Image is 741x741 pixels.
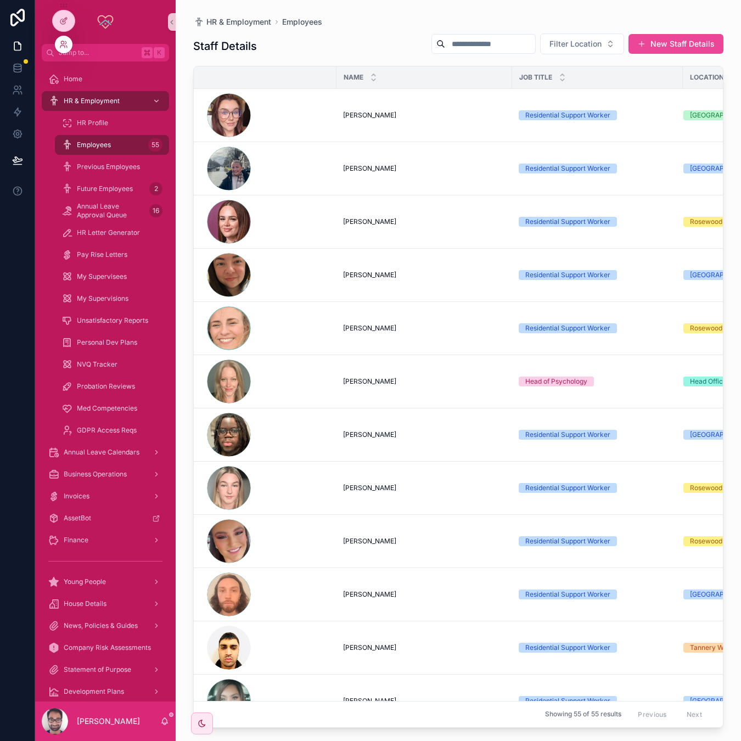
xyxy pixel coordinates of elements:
span: Business Operations [64,470,127,479]
a: Residential Support Worker [519,696,676,706]
span: Job Title [519,73,552,82]
span: HR Profile [77,119,108,127]
div: Head of Psychology [525,377,587,386]
a: Invoices [42,486,169,506]
span: Name [344,73,363,82]
div: Residential Support Worker [525,110,610,120]
a: [PERSON_NAME] [343,590,506,599]
span: Showing 55 of 55 results [545,710,621,719]
a: Annual Leave Approval Queue16 [55,201,169,221]
a: [PERSON_NAME] [343,164,506,173]
a: Unsatisfactory Reports [55,311,169,330]
span: House Details [64,599,106,608]
div: Rosewood [690,323,722,333]
div: Residential Support Worker [525,270,610,280]
a: GDPR Access Reqs [55,420,169,440]
span: Pay Rise Letters [77,250,127,259]
span: GDPR Access Reqs [77,426,137,435]
span: My Supervisees [77,272,127,281]
a: House Details [42,594,169,614]
a: Pay Rise Letters [55,245,169,265]
a: [PERSON_NAME] [343,484,506,492]
h1: Staff Details [193,38,257,54]
a: [PERSON_NAME] [343,217,506,226]
div: 55 [148,138,162,151]
a: [PERSON_NAME] [343,271,506,279]
span: Company Risk Assessments [64,643,151,652]
a: News, Policies & Guides [42,616,169,636]
button: Jump to...K [42,44,169,61]
div: Residential Support Worker [525,217,610,227]
span: [PERSON_NAME] [343,697,396,705]
div: Residential Support Worker [525,483,610,493]
a: NVQ Tracker [55,355,169,374]
div: Residential Support Worker [525,323,610,333]
a: Business Operations [42,464,169,484]
a: Future Employees2 [55,179,169,199]
div: Rosewood [690,483,722,493]
span: Previous Employees [77,162,140,171]
span: Jump to... [59,48,137,57]
a: [PERSON_NAME] [343,324,506,333]
span: Young People [64,577,106,586]
a: [PERSON_NAME] [343,537,506,546]
a: Previous Employees [55,157,169,177]
a: Residential Support Worker [519,110,676,120]
span: [PERSON_NAME] [343,271,396,279]
span: My Supervisions [77,294,128,303]
span: [PERSON_NAME] [343,164,396,173]
span: Filter Location [549,38,602,49]
button: New Staff Details [628,34,723,54]
a: Probation Reviews [55,377,169,396]
div: Head Office [690,377,727,386]
span: NVQ Tracker [77,360,117,369]
span: Future Employees [77,184,133,193]
p: [PERSON_NAME] [77,716,140,727]
span: Statement of Purpose [64,665,131,674]
button: Select Button [540,33,624,54]
img: App logo [97,13,114,31]
div: Residential Support Worker [525,590,610,599]
span: [PERSON_NAME] [343,111,396,120]
a: Med Competencies [55,398,169,418]
a: [PERSON_NAME] [343,697,506,705]
div: 2 [149,182,162,195]
span: Finance [64,536,88,544]
span: Annual Leave Calendars [64,448,139,457]
span: Annual Leave Approval Queue [77,202,145,220]
a: Employees55 [55,135,169,155]
a: [PERSON_NAME] [343,111,506,120]
a: Personal Dev Plans [55,333,169,352]
span: Development Plans [64,687,124,696]
a: AssetBot [42,508,169,528]
span: HR & Employment [64,97,120,105]
a: [PERSON_NAME] [343,643,506,652]
div: scrollable content [35,61,176,701]
a: Development Plans [42,682,169,701]
span: HR Letter Generator [77,228,140,237]
span: AssetBot [64,514,91,523]
span: Probation Reviews [77,382,135,391]
a: Finance [42,530,169,550]
a: Employees [282,16,322,27]
a: Statement of Purpose [42,660,169,680]
span: [PERSON_NAME] [343,217,396,226]
span: Invoices [64,492,89,501]
span: Location [690,73,724,82]
span: [PERSON_NAME] [343,590,396,599]
div: Tannery Way [690,643,731,653]
a: Residential Support Worker [519,323,676,333]
span: [PERSON_NAME] [343,430,396,439]
span: Personal Dev Plans [77,338,137,347]
div: Residential Support Worker [525,430,610,440]
span: Home [64,75,82,83]
a: Residential Support Worker [519,536,676,546]
div: 16 [149,204,162,217]
span: Unsatisfactory Reports [77,316,148,325]
a: Residential Support Worker [519,430,676,440]
span: K [155,48,164,57]
a: Young People [42,572,169,592]
a: Head of Psychology [519,377,676,386]
a: My Supervisions [55,289,169,308]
